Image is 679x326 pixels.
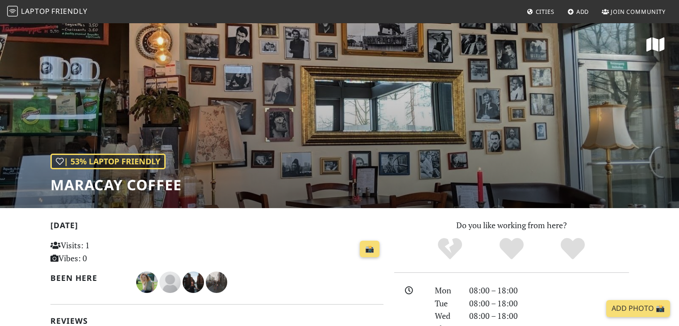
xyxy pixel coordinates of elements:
[481,237,542,261] div: Yes
[598,4,669,20] a: Join Community
[159,272,181,293] img: blank-535327c66bd565773addf3077783bbfce4b00ec00e9fd257753287c682c7fa38.png
[360,241,379,258] a: 📸
[523,4,558,20] a: Cities
[564,4,593,20] a: Add
[429,284,463,297] div: Mon
[21,6,50,16] span: Laptop
[206,272,227,293] img: 1798-pol.jpg
[50,176,182,193] h1: Maracay Coffee
[206,276,227,287] span: Pol Deàs
[183,272,204,293] img: 1415-caitlin.jpg
[183,276,206,287] span: Caitlin Thorn
[50,239,154,265] p: Visits: 1 Vibes: 0
[51,6,87,16] span: Friendly
[7,4,87,20] a: LaptopFriendly LaptopFriendly
[542,237,604,261] div: Definitely!
[464,284,634,297] div: 08:00 – 18:00
[429,297,463,310] div: Tue
[419,237,481,261] div: No
[50,316,383,326] h2: Reviews
[394,219,629,232] p: Do you like working from here?
[536,8,554,16] span: Cities
[50,221,383,234] h2: [DATE]
[606,300,670,317] a: Add Photo 📸
[576,8,589,16] span: Add
[464,297,634,310] div: 08:00 – 18:00
[429,309,463,322] div: Wed
[464,309,634,322] div: 08:00 – 18:00
[7,6,18,17] img: LaptopFriendly
[159,276,183,287] span: chantal
[136,276,159,287] span: Lior
[50,273,126,283] h2: Been here
[136,272,158,293] img: 4063-lior.jpg
[611,8,666,16] span: Join Community
[50,154,166,169] div: | 53% Laptop Friendly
